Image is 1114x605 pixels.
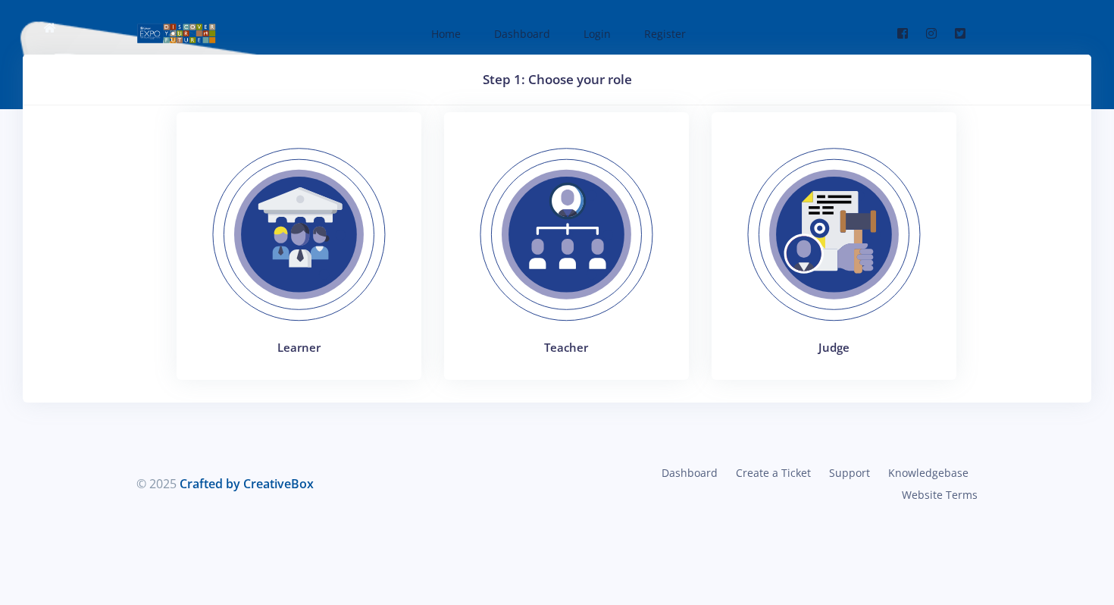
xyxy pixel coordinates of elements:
a: Login [568,14,623,54]
a: Teacher Teacher [433,112,700,403]
a: Website Terms [893,484,978,506]
a: Knowledgebase [879,462,978,484]
h4: Teacher [462,339,671,356]
span: Login [584,27,611,41]
a: Judges Judge [700,112,968,403]
h4: Learner [195,339,403,356]
span: Dashboard [494,27,550,41]
img: logo01.png [136,22,216,45]
img: Learner [195,130,403,339]
a: Learner Learner [165,112,433,403]
a: Dashboard [479,14,562,54]
span: Knowledgebase [888,466,968,480]
a: Dashboard [652,462,727,484]
img: Teacher [462,130,671,339]
img: Judges [730,130,938,339]
a: Support [820,462,879,484]
a: Create a Ticket [727,462,820,484]
a: Home [416,14,473,54]
a: Register [629,14,698,54]
h4: Judge [730,339,938,356]
h3: Step 1: Choose your role [41,70,1073,89]
div: © 2025 [136,475,546,493]
a: Crafted by CreativeBox [180,475,314,492]
span: Home [431,27,461,41]
span: Register [644,27,686,41]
